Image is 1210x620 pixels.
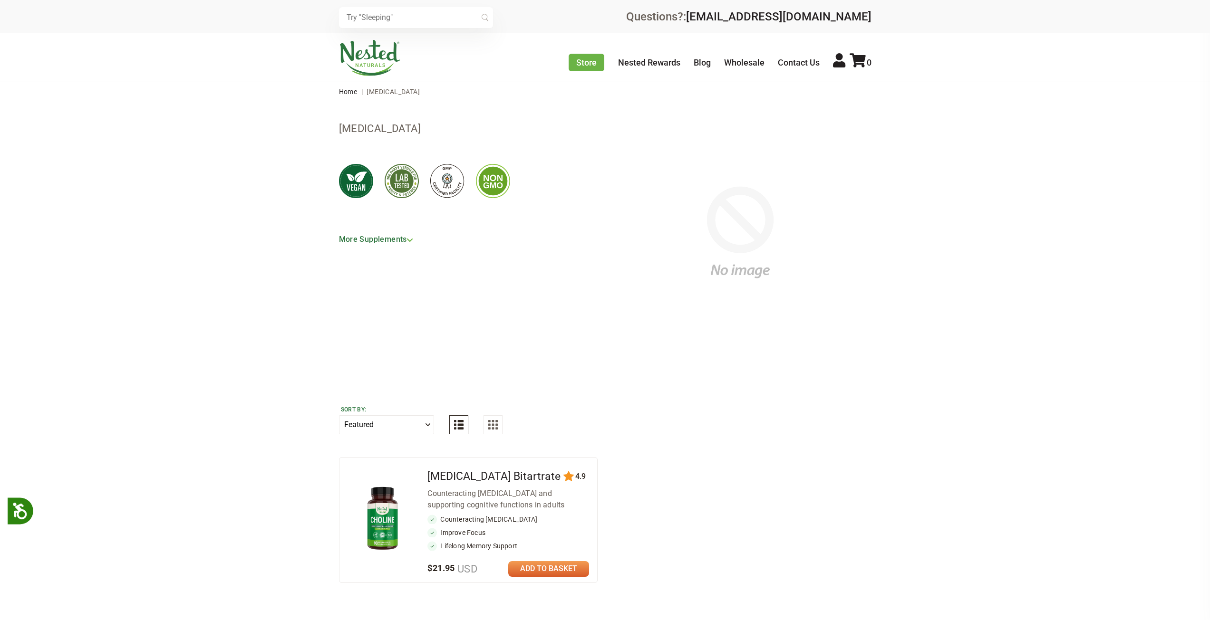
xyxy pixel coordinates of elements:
label: Sort by: [341,406,432,413]
a: [EMAIL_ADDRESS][DOMAIN_NAME] [686,10,871,23]
a: [MEDICAL_DATA] Bitartrate [427,470,561,483]
span: | [359,88,365,95]
a: Nested Rewards [618,57,680,67]
li: Counteracting [MEDICAL_DATA] [427,515,589,524]
a: Wholesale [724,57,765,67]
span: USD [455,563,477,575]
img: badge-gmpcertified-color.svg [430,164,465,198]
nav: breadcrumbs [339,82,871,101]
a: Store [569,54,604,71]
div: Counteracting [MEDICAL_DATA] and supporting cognitive functions in adults [427,488,589,511]
a: 0 [850,57,871,67]
a: Home [339,88,358,95]
li: Improve Focus [427,528,589,537]
a: Blog [694,57,711,67]
img: icon-arrow-up-green.svg [407,238,413,242]
img: Nested Naturals [339,40,401,76]
li: Lifelong Memory Support [427,541,589,551]
span: [MEDICAL_DATA] [367,88,420,95]
span: $21.95 [427,563,477,573]
img: badge-vegan-color.svg [339,164,373,198]
span: 0 [867,57,871,67]
img: badge-thirdpartytested-color.svg [385,164,419,198]
img: Choline Bitartrate [355,483,410,555]
div: [MEDICAL_DATA] [339,120,594,137]
img: Grid [488,420,498,429]
a: Contact Us [778,57,820,67]
input: Try "Sleeping" [339,7,493,28]
img: List [454,420,464,429]
img: badge-gmofree-color.svg [476,164,510,198]
div: Questions?: [626,11,871,22]
a: More Supplements [339,231,420,248]
img: no-image-2048-a2addb12_1100x.gif [609,101,871,363]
